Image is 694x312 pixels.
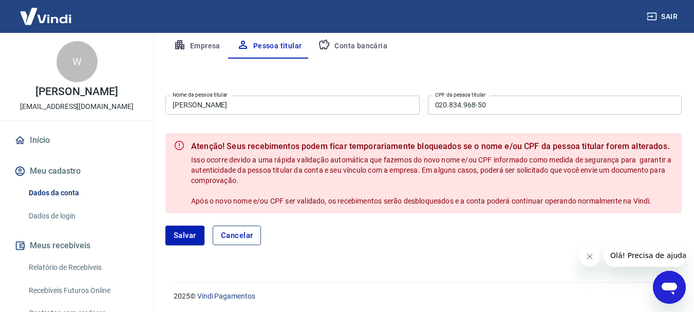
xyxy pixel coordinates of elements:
iframe: Fechar mensagem [579,246,600,267]
p: 2025 © [174,291,669,302]
a: Vindi Pagamentos [197,292,255,300]
label: CPF da pessoa titular [435,91,486,99]
p: [EMAIL_ADDRESS][DOMAIN_NAME] [20,101,134,112]
a: Relatório de Recebíveis [25,257,141,278]
a: Início [12,129,141,152]
label: Nome da pessoa titular [173,91,228,99]
iframe: Mensagem da empresa [604,244,686,267]
button: Empresa [165,34,229,59]
button: Pessoa titular [229,34,310,59]
iframe: Botão para abrir a janela de mensagens [653,271,686,304]
button: Cancelar [213,226,261,245]
a: Dados da conta [25,182,141,204]
div: W [57,41,98,82]
span: Olá! Precisa de ajuda? [6,7,86,15]
b: Atenção! Seus recebimentos podem ficar temporariamente bloqueados se o nome e/ou CPF da pessoa ti... [191,140,673,153]
button: Sair [645,7,682,26]
button: Meu cadastro [12,160,141,182]
a: Dados de login [25,206,141,227]
img: Vindi [12,1,79,32]
p: [PERSON_NAME] [35,86,118,97]
button: Salvar [165,226,204,245]
a: Recebíveis Futuros Online [25,280,141,301]
span: Isso ocorre devido a uma rápida validação automática que fazemos do novo nome e/ou CPF informado ... [191,156,673,205]
button: Conta bancária [310,34,396,59]
button: Meus recebíveis [12,234,141,257]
